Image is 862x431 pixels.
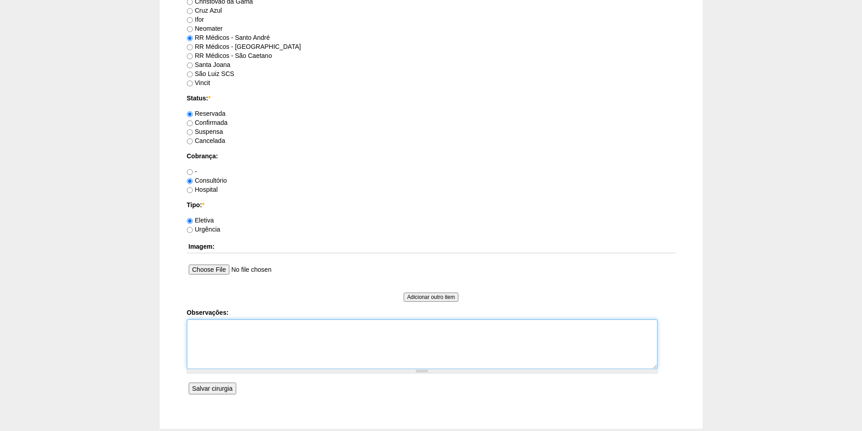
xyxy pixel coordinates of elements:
[187,187,193,193] input: Hospital
[187,71,193,77] input: São Luiz SCS
[187,53,193,59] input: RR Médicos - São Caetano
[187,120,193,126] input: Confirmada
[187,25,223,32] label: Neomater
[187,70,234,77] label: São Luiz SCS
[187,138,193,144] input: Cancelada
[187,227,193,233] input: Urgência
[187,110,226,117] label: Reservada
[187,177,227,184] label: Consultório
[202,201,204,208] span: Este campo é obrigatório.
[404,293,459,302] input: Adicionar outro item
[187,200,676,209] label: Tipo:
[187,128,223,135] label: Suspensa
[208,95,210,102] span: Este campo é obrigatório.
[187,16,204,23] label: Ifor
[187,178,193,184] input: Consultório
[187,35,193,41] input: RR Médicos - Santo André
[187,226,220,233] label: Urgência
[187,111,193,117] input: Reservada
[187,169,193,175] input: -
[187,62,193,68] input: Santa Joana
[189,383,236,394] input: Salvar cirurgia
[187,94,676,103] label: Status:
[187,52,272,59] label: RR Médicos - São Caetano
[187,168,197,175] label: -
[187,129,193,135] input: Suspensa
[187,119,228,126] label: Confirmada
[187,7,222,14] label: Cruz Azul
[187,43,301,50] label: RR Médicos - [GEOGRAPHIC_DATA]
[187,137,225,144] label: Cancelada
[187,17,193,23] input: Ifor
[187,26,193,32] input: Neomater
[187,79,210,86] label: Vincit
[187,152,676,161] label: Cobrança:
[187,8,193,14] input: Cruz Azul
[187,308,676,317] label: Observações:
[187,218,193,224] input: Eletiva
[187,44,193,50] input: RR Médicos - [GEOGRAPHIC_DATA]
[187,61,231,68] label: Santa Joana
[187,186,218,193] label: Hospital
[187,34,270,41] label: RR Médicos - Santo André
[187,240,676,253] th: Imagem:
[187,217,214,224] label: Eletiva
[187,81,193,86] input: Vincit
